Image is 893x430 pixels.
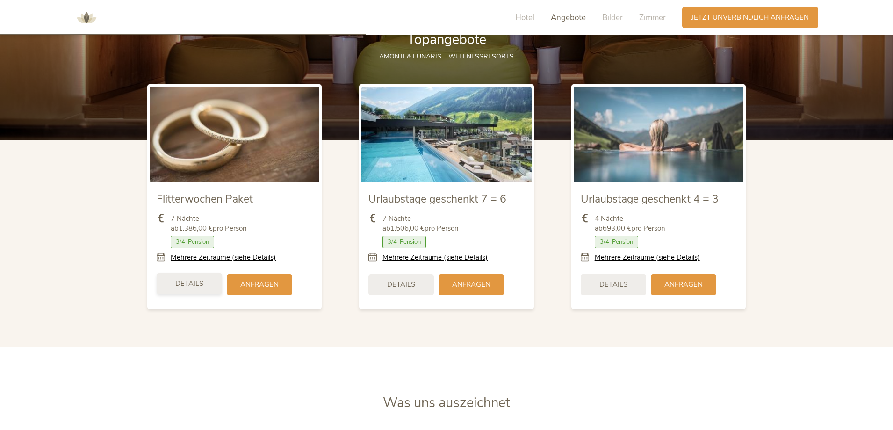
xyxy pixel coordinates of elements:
[150,87,319,182] img: Flitterwochen Paket
[595,214,665,233] span: 4 Nächte ab pro Person
[639,12,666,23] span: Zimmer
[157,192,253,206] span: Flitterwochen Paket
[515,12,534,23] span: Hotel
[72,14,101,21] a: AMONTI & LUNARIS Wellnessresort
[240,280,279,290] span: Anfragen
[382,253,488,262] a: Mehrere Zeiträume (siehe Details)
[175,279,203,289] span: Details
[382,214,459,233] span: 7 Nächte ab pro Person
[379,52,514,61] span: AMONTI & LUNARIS – Wellnessresorts
[595,253,700,262] a: Mehrere Zeiträume (siehe Details)
[581,192,719,206] span: Urlaubstage geschenkt 4 = 3
[368,192,506,206] span: Urlaubstage geschenkt 7 = 6
[171,236,214,248] span: 3/4-Pension
[599,280,627,290] span: Details
[603,224,631,233] b: 693,00 €
[691,13,809,22] span: Jetzt unverbindlich anfragen
[664,280,703,290] span: Anfragen
[171,253,276,262] a: Mehrere Zeiträume (siehe Details)
[595,236,638,248] span: 3/4-Pension
[361,87,531,182] img: Urlaubstage geschenkt 7 = 6
[387,280,415,290] span: Details
[602,12,623,23] span: Bilder
[171,214,247,233] span: 7 Nächte ab pro Person
[383,394,510,412] span: Was uns auszeichnet
[72,4,101,32] img: AMONTI & LUNARIS Wellnessresort
[452,280,490,290] span: Anfragen
[390,224,425,233] b: 1.506,00 €
[551,12,586,23] span: Angebote
[179,224,213,233] b: 1.386,00 €
[574,87,743,182] img: Urlaubstage geschenkt 4 = 3
[407,30,486,49] span: Topangebote
[382,236,426,248] span: 3/4-Pension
